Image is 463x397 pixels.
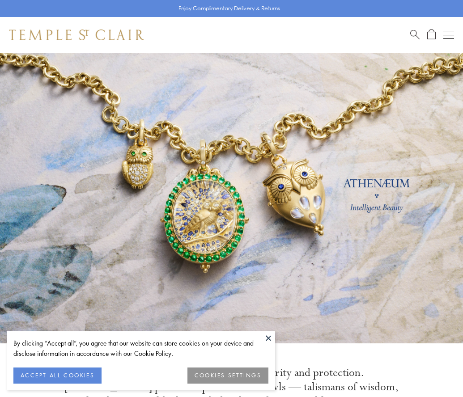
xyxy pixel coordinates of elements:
[178,4,280,13] p: Enjoy Complimentary Delivery & Returns
[410,29,420,40] a: Search
[13,367,102,384] button: ACCEPT ALL COOKIES
[9,30,144,40] img: Temple St. Clair
[427,29,436,40] a: Open Shopping Bag
[187,367,268,384] button: COOKIES SETTINGS
[443,30,454,40] button: Open navigation
[13,338,268,359] div: By clicking “Accept all”, you agree that our website can store cookies on your device and disclos...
